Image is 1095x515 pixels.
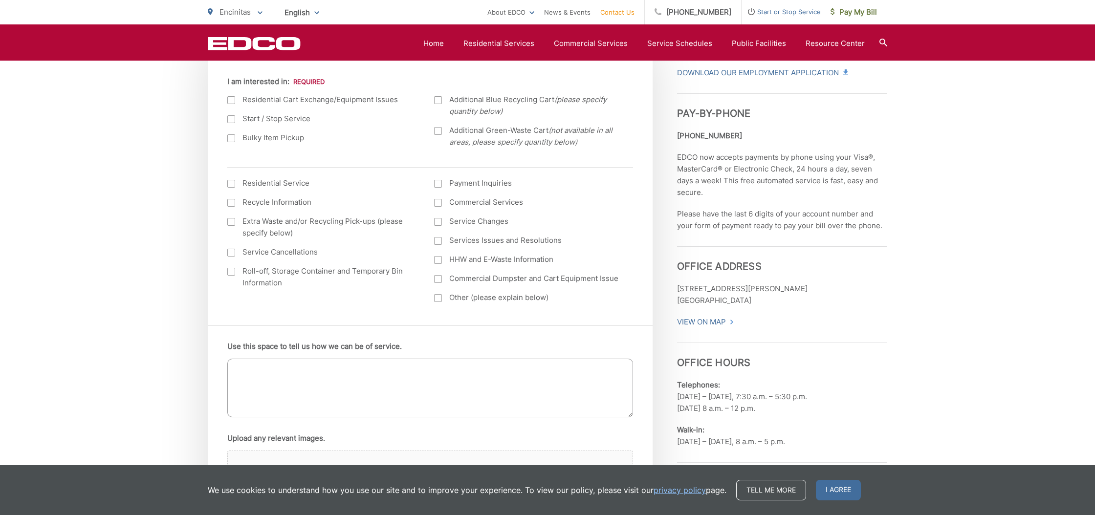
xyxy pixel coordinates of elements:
[544,6,591,18] a: News & Events
[463,38,534,49] a: Residential Services
[677,424,887,448] p: [DATE] – [DATE], 8 a.m. – 5 p.m.
[434,215,621,227] label: Service Changes
[647,38,712,49] a: Service Schedules
[434,273,621,284] label: Commercial Dumpster and Cart Equipment Issue
[227,132,415,144] label: Bulky Item Pickup
[677,425,704,434] b: Walk-in:
[677,343,887,368] h3: Office Hours
[449,94,621,117] span: Additional Blue Recycling Cart
[227,342,402,351] label: Use this space to tell us how we can be of service.
[732,38,786,49] a: Public Facilities
[677,151,887,198] p: EDCO now accepts payments by phone using your Visa®, MasterCard® or Electronic Check, 24 hours a ...
[677,208,887,232] p: Please have the last 6 digits of your account number and your form of payment ready to pay your b...
[487,6,534,18] a: About EDCO
[434,177,621,189] label: Payment Inquiries
[434,235,621,246] label: Services Issues and Resolutions
[449,95,607,116] em: (please specify quantity below)
[219,7,251,17] span: Encinitas
[227,113,415,125] label: Start / Stop Service
[423,38,444,49] a: Home
[677,67,847,79] a: Download Our Employment Application
[208,484,726,496] p: We use cookies to understand how you use our site and to improve your experience. To view our pol...
[736,480,806,500] a: Tell me more
[227,94,415,106] label: Residential Cart Exchange/Equipment Issues
[449,126,613,147] em: (not available in all areas, please specify quantity below)
[677,316,734,328] a: View On Map
[227,215,415,239] label: Extra Waste and/or Recycling Pick-ups (please specify below)
[227,246,415,258] label: Service Cancellations
[677,93,887,119] h3: Pay-by-Phone
[554,38,628,49] a: Commercial Services
[806,38,865,49] a: Resource Center
[240,463,621,474] span: Drop files here or
[677,379,887,414] p: [DATE] – [DATE], 7:30 a.m. – 5:30 p.m. [DATE] 8 a.m. – 12 p.m.
[227,434,325,443] label: Upload any relevant images.
[277,4,327,21] span: English
[434,196,621,208] label: Commercial Services
[677,131,742,140] strong: [PHONE_NUMBER]
[227,77,325,86] label: I am interested in:
[434,292,621,303] label: Other (please explain below)
[677,246,887,272] h3: Office Address
[677,283,887,306] p: [STREET_ADDRESS][PERSON_NAME] [GEOGRAPHIC_DATA]
[677,380,720,389] b: Telephones:
[449,125,621,148] span: Additional Green-Waste Cart
[654,484,706,496] a: privacy policy
[227,265,415,289] label: Roll-off, Storage Container and Temporary Bin Information
[831,6,877,18] span: Pay My Bill
[227,177,415,189] label: Residential Service
[816,480,861,500] span: I agree
[208,37,301,50] a: EDCD logo. Return to the homepage.
[600,6,635,18] a: Contact Us
[434,254,621,265] label: HHW and E-Waste Information
[227,196,415,208] label: Recycle Information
